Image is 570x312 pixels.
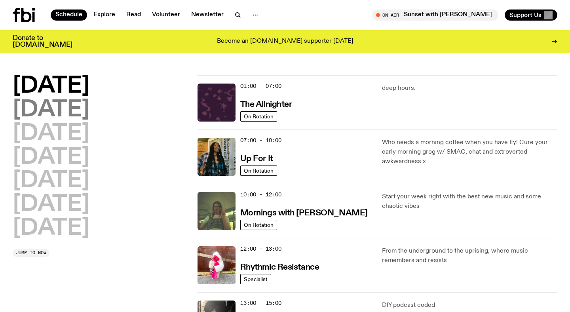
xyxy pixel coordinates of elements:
span: 13:00 - 15:00 [240,299,281,307]
a: Mornings with [PERSON_NAME] [240,207,368,217]
button: Support Us [505,10,557,21]
h3: Rhythmic Resistance [240,263,319,272]
span: 10:00 - 12:00 [240,191,281,198]
button: Jump to now [13,249,49,257]
button: [DATE] [13,75,89,97]
a: Specialist [240,274,271,284]
a: Volunteer [147,10,185,21]
span: Support Us [509,11,541,19]
span: 07:00 - 10:00 [240,137,281,144]
h3: Donate to [DOMAIN_NAME] [13,35,72,48]
p: DIY podcast coded [382,301,557,310]
h3: The Allnighter [240,101,292,109]
h3: Mornings with [PERSON_NAME] [240,209,368,217]
button: [DATE] [13,123,89,145]
a: The Allnighter [240,99,292,109]
span: On Rotation [244,113,274,119]
span: Specialist [244,276,268,282]
a: On Rotation [240,166,277,176]
img: Attu crouches on gravel in front of a brown wall. They are wearing a white fur coat with a hood, ... [198,246,236,284]
a: Rhythmic Resistance [240,262,319,272]
a: Up For It [240,153,273,163]
a: Schedule [51,10,87,21]
a: Read [122,10,146,21]
a: Explore [89,10,120,21]
a: On Rotation [240,111,277,122]
p: deep hours. [382,84,557,93]
img: Jim Kretschmer in a really cute outfit with cute braids, standing on a train holding up a peace s... [198,192,236,230]
button: [DATE] [13,170,89,192]
p: Become an [DOMAIN_NAME] supporter [DATE] [217,38,353,45]
span: On Rotation [244,222,274,228]
a: Newsletter [186,10,228,21]
h3: Up For It [240,155,273,163]
span: 01:00 - 07:00 [240,82,281,90]
p: From the underground to the uprising, where music remembers and resists [382,246,557,265]
button: [DATE] [13,194,89,216]
span: 12:00 - 13:00 [240,245,281,253]
button: On AirSunset with [PERSON_NAME] [372,10,498,21]
span: Jump to now [16,251,46,255]
button: [DATE] [13,99,89,121]
p: Who needs a morning coffee when you have Ify! Cure your early morning grog w/ SMAC, chat and extr... [382,138,557,166]
button: [DATE] [13,146,89,169]
span: On Rotation [244,167,274,173]
img: Ify - a Brown Skin girl with black braided twists, looking up to the side with her tongue stickin... [198,138,236,176]
p: Start your week right with the best new music and some chaotic vibes [382,192,557,211]
a: On Rotation [240,220,277,230]
button: [DATE] [13,217,89,240]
